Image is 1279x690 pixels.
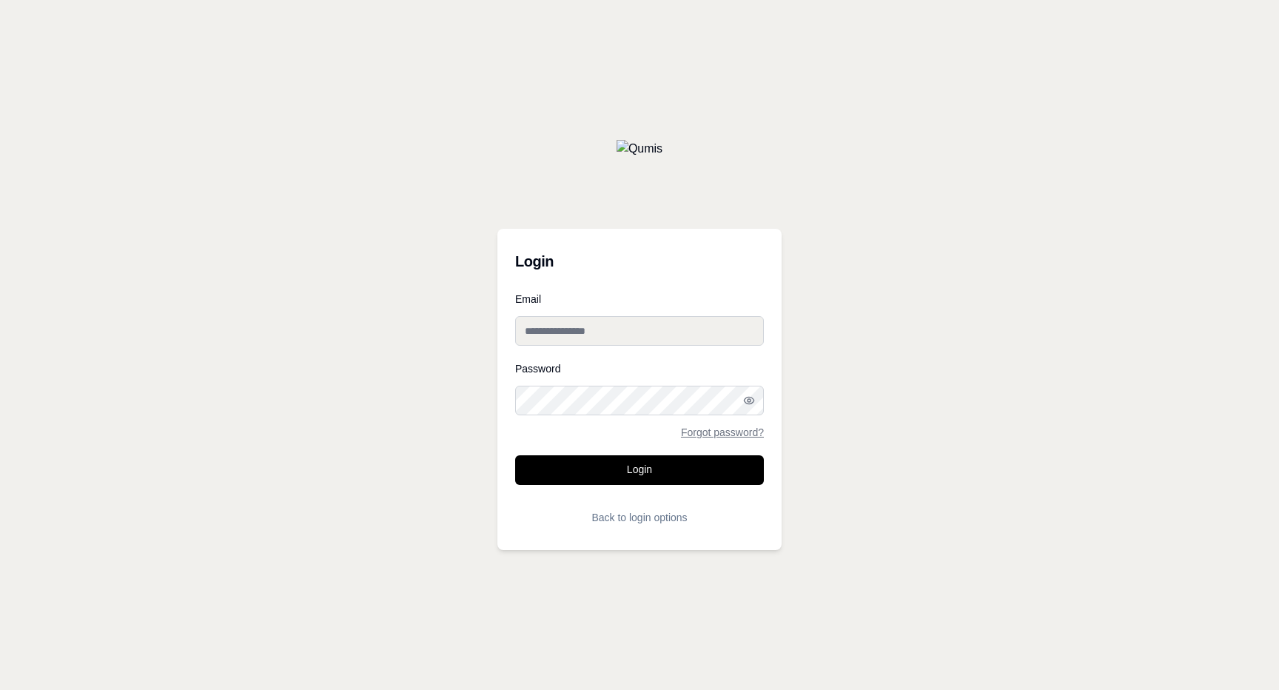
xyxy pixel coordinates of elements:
button: Back to login options [515,503,764,532]
h3: Login [515,247,764,276]
button: Login [515,455,764,485]
label: Email [515,294,764,304]
img: Qumis [617,140,662,158]
label: Password [515,364,764,374]
a: Forgot password? [681,427,764,438]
